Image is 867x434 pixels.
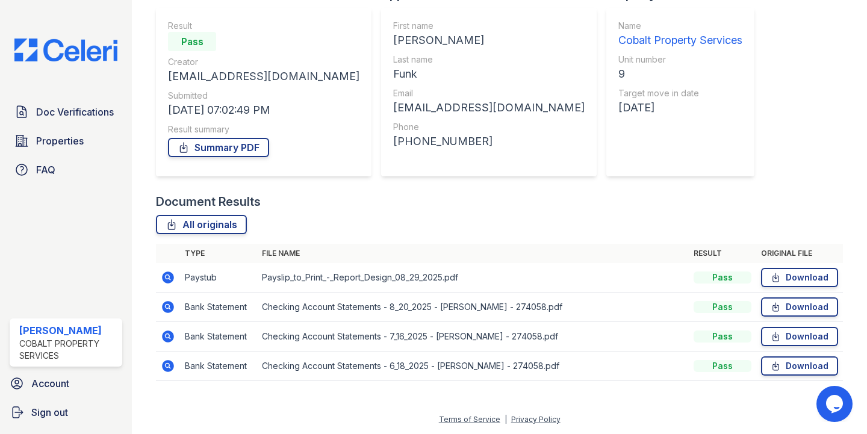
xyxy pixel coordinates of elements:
[761,297,838,317] a: Download
[618,32,742,49] div: Cobalt Property Services
[816,386,855,422] iframe: chat widget
[618,99,742,116] div: [DATE]
[618,66,742,82] div: 9
[618,20,742,49] a: Name Cobalt Property Services
[694,271,751,284] div: Pass
[180,263,257,293] td: Paystub
[257,352,689,381] td: Checking Account Statements - 6_18_2025 - [PERSON_NAME] - 274058.pdf
[618,20,742,32] div: Name
[36,163,55,177] span: FAQ
[257,244,689,263] th: File name
[180,322,257,352] td: Bank Statement
[168,138,269,157] a: Summary PDF
[761,356,838,376] a: Download
[393,66,585,82] div: Funk
[761,268,838,287] a: Download
[36,134,84,148] span: Properties
[393,87,585,99] div: Email
[180,244,257,263] th: Type
[5,39,127,61] img: CE_Logo_Blue-a8612792a0a2168367f1c8372b55b34899dd931a85d93a1a3d3e32e68fde9ad4.png
[618,54,742,66] div: Unit number
[393,133,585,150] div: [PHONE_NUMBER]
[180,352,257,381] td: Bank Statement
[393,54,585,66] div: Last name
[689,244,756,263] th: Result
[439,415,500,424] a: Terms of Service
[36,105,114,119] span: Doc Verifications
[257,322,689,352] td: Checking Account Statements - 7_16_2025 - [PERSON_NAME] - 274058.pdf
[10,100,122,124] a: Doc Verifications
[257,263,689,293] td: Payslip_to_Print_-_Report_Design_08_29_2025.pdf
[156,193,261,210] div: Document Results
[257,293,689,322] td: Checking Account Statements - 8_20_2025 - [PERSON_NAME] - 274058.pdf
[618,87,742,99] div: Target move in date
[168,90,359,102] div: Submitted
[168,20,359,32] div: Result
[168,68,359,85] div: [EMAIL_ADDRESS][DOMAIN_NAME]
[180,293,257,322] td: Bank Statement
[393,20,585,32] div: First name
[10,158,122,182] a: FAQ
[756,244,843,263] th: Original file
[694,330,751,343] div: Pass
[511,415,561,424] a: Privacy Policy
[31,376,69,391] span: Account
[761,327,838,346] a: Download
[168,123,359,135] div: Result summary
[31,405,68,420] span: Sign out
[168,102,359,119] div: [DATE] 07:02:49 PM
[19,338,117,362] div: Cobalt Property Services
[393,32,585,49] div: [PERSON_NAME]
[5,371,127,395] a: Account
[19,323,117,338] div: [PERSON_NAME]
[505,415,507,424] div: |
[168,56,359,68] div: Creator
[168,32,216,51] div: Pass
[393,99,585,116] div: [EMAIL_ADDRESS][DOMAIN_NAME]
[694,360,751,372] div: Pass
[10,129,122,153] a: Properties
[156,215,247,234] a: All originals
[694,301,751,313] div: Pass
[393,121,585,133] div: Phone
[5,400,127,424] a: Sign out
